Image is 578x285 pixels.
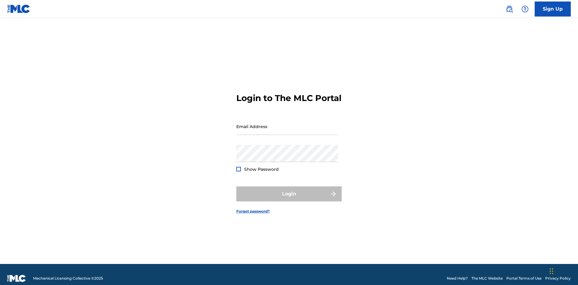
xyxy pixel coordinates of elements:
[447,276,468,281] a: Need Help?
[471,276,503,281] a: The MLC Website
[506,5,513,13] img: search
[33,276,103,281] span: Mechanical Licensing Collective © 2025
[7,5,30,13] img: MLC Logo
[521,5,529,13] img: help
[244,167,279,172] span: Show Password
[236,93,341,103] h3: Login to The MLC Portal
[535,2,571,17] a: Sign Up
[519,3,531,15] div: Help
[236,209,270,214] a: Forgot password?
[506,276,542,281] a: Portal Terms of Use
[548,256,578,285] iframe: Chat Widget
[545,276,571,281] a: Privacy Policy
[503,3,515,15] a: Public Search
[7,275,26,282] img: logo
[550,262,553,280] div: Drag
